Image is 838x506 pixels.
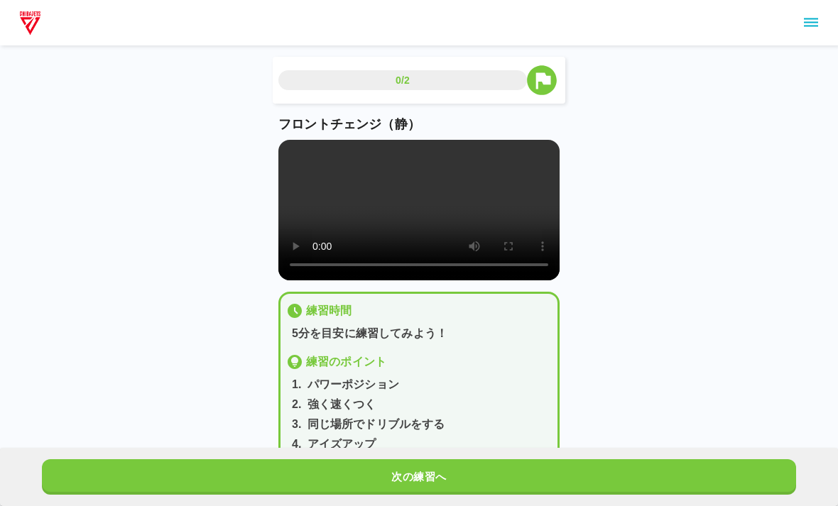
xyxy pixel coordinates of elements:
[292,436,302,453] p: 4 .
[308,436,376,453] p: アイズアップ
[278,115,560,134] p: フロントチェンジ（静）
[292,396,302,413] p: 2 .
[292,416,302,433] p: 3 .
[799,11,823,35] button: sidemenu
[306,302,352,319] p: 練習時間
[42,459,796,495] button: 次の練習へ
[396,73,410,87] p: 0/2
[308,416,445,433] p: 同じ場所でドリブルをする
[308,396,376,413] p: 強く速くつく
[306,353,386,370] p: 練習のポイント
[17,9,43,37] img: dummy
[292,325,552,342] p: 5分を目安に練習してみよう！
[308,376,399,393] p: パワーポジション
[292,376,302,393] p: 1 .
